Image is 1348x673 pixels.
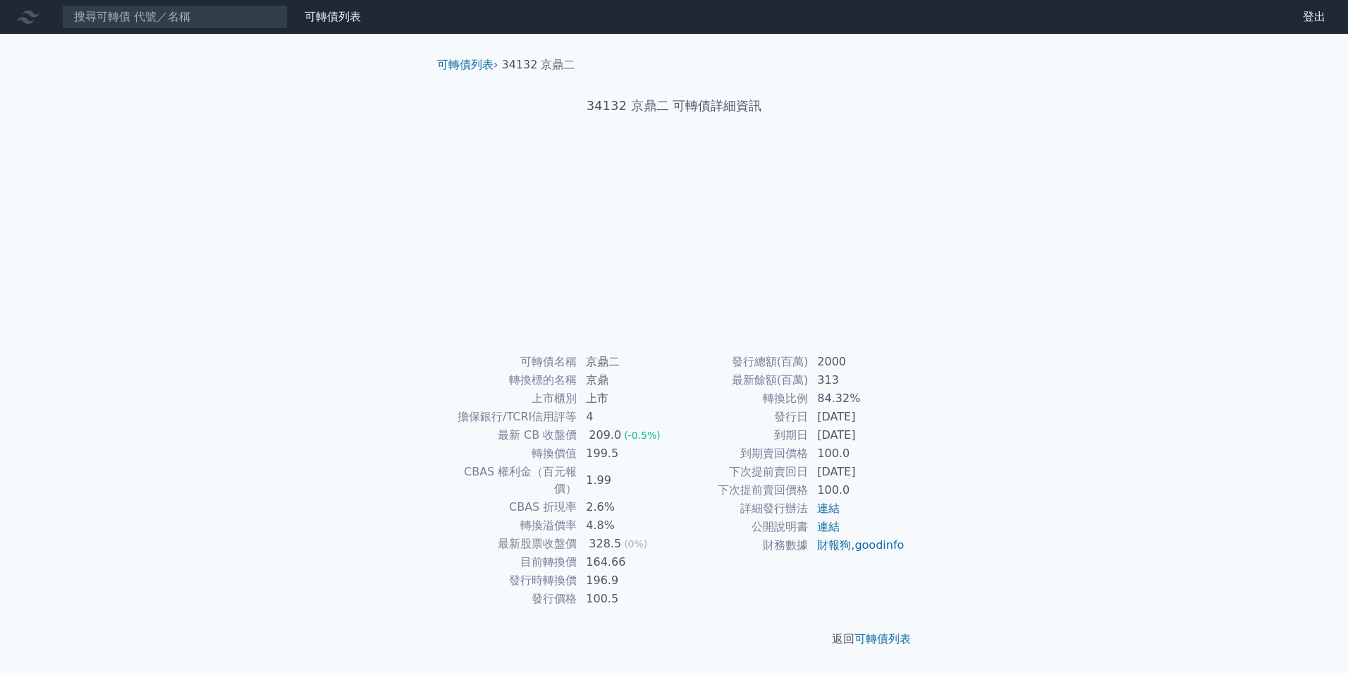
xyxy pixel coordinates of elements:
[674,426,809,444] td: 到期日
[674,389,809,408] td: 轉換比例
[674,353,809,371] td: 發行總額(百萬)
[577,571,674,590] td: 196.9
[577,353,674,371] td: 京鼎二
[809,353,905,371] td: 2000
[426,631,922,648] p: 返回
[577,516,674,535] td: 4.8%
[817,520,840,533] a: 連結
[62,5,288,29] input: 搜尋可轉債 代號／名稱
[305,10,361,23] a: 可轉債列表
[443,463,577,498] td: CBAS 權利金（百元報價）
[577,389,674,408] td: 上市
[674,371,809,389] td: 最新餘額(百萬)
[443,516,577,535] td: 轉換溢價率
[674,444,809,463] td: 到期賣回價格
[809,426,905,444] td: [DATE]
[577,408,674,426] td: 4
[437,58,494,71] a: 可轉債列表
[674,408,809,426] td: 發行日
[809,536,905,554] td: ,
[502,56,575,73] li: 34132 京鼎二
[426,96,922,116] h1: 34132 京鼎二 可轉債詳細資訊
[624,430,661,441] span: (-0.5%)
[443,389,577,408] td: 上市櫃別
[809,463,905,481] td: [DATE]
[437,56,498,73] li: ›
[809,371,905,389] td: 313
[577,463,674,498] td: 1.99
[443,535,577,553] td: 最新股票收盤價
[586,535,624,552] div: 328.5
[443,353,577,371] td: 可轉債名稱
[586,427,624,444] div: 209.0
[624,538,647,550] span: (0%)
[674,481,809,499] td: 下次提前賣回價格
[577,444,674,463] td: 199.5
[809,481,905,499] td: 100.0
[443,590,577,608] td: 發行價格
[809,444,905,463] td: 100.0
[1292,6,1337,28] a: 登出
[443,498,577,516] td: CBAS 折現率
[817,502,840,515] a: 連結
[809,408,905,426] td: [DATE]
[674,518,809,536] td: 公開說明書
[854,632,911,645] a: 可轉債列表
[577,498,674,516] td: 2.6%
[577,590,674,608] td: 100.5
[443,408,577,426] td: 擔保銀行/TCRI信用評等
[443,571,577,590] td: 發行時轉換價
[674,463,809,481] td: 下次提前賣回日
[854,538,904,552] a: goodinfo
[809,389,905,408] td: 84.32%
[443,444,577,463] td: 轉換價值
[443,553,577,571] td: 目前轉換價
[674,499,809,518] td: 詳細發行辦法
[577,371,674,389] td: 京鼎
[577,553,674,571] td: 164.66
[817,538,851,552] a: 財報狗
[674,536,809,554] td: 財務數據
[443,426,577,444] td: 最新 CB 收盤價
[443,371,577,389] td: 轉換標的名稱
